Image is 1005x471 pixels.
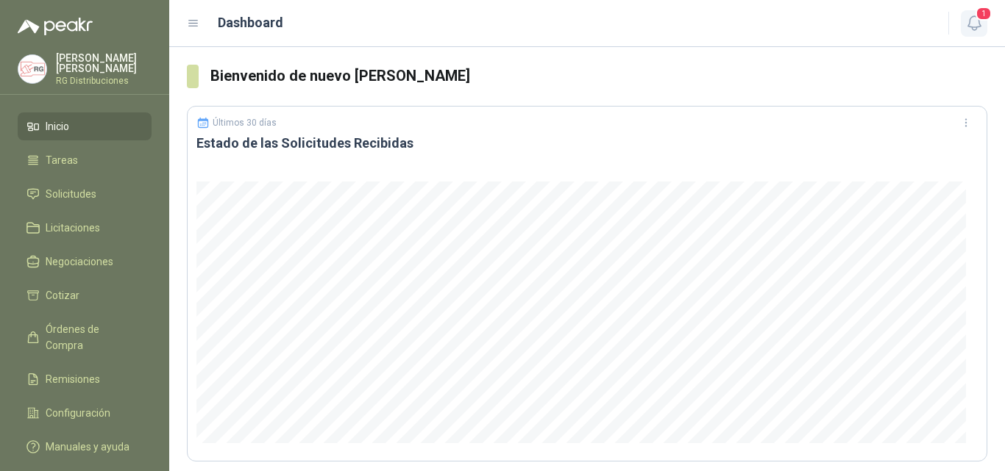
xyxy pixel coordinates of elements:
span: Manuales y ayuda [46,439,129,455]
span: Negociaciones [46,254,113,270]
a: Manuales y ayuda [18,433,152,461]
span: Inicio [46,118,69,134]
button: 1 [961,10,987,37]
a: Órdenes de Compra [18,315,152,359]
h3: Bienvenido de nuevo [PERSON_NAME] [210,65,987,87]
span: 1 [976,7,992,21]
a: Tareas [18,146,152,174]
span: Licitaciones [46,220,100,236]
p: Últimos 30 días [213,118,277,128]
p: RG Distribuciones [56,76,152,85]
img: Company Logo [18,55,46,83]
a: Negociaciones [18,248,152,276]
h1: Dashboard [218,12,283,33]
img: Logo peakr [18,18,93,35]
span: Tareas [46,152,78,168]
span: Remisiones [46,371,100,387]
a: Configuración [18,399,152,427]
a: Cotizar [18,281,152,309]
span: Órdenes de Compra [46,321,138,353]
span: Configuración [46,405,110,421]
span: Cotizar [46,287,79,303]
span: Solicitudes [46,186,96,202]
h3: Estado de las Solicitudes Recibidas [196,134,978,152]
p: [PERSON_NAME] [PERSON_NAME] [56,53,152,73]
a: Inicio [18,112,152,140]
a: Remisiones [18,365,152,393]
a: Solicitudes [18,180,152,208]
a: Licitaciones [18,214,152,242]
